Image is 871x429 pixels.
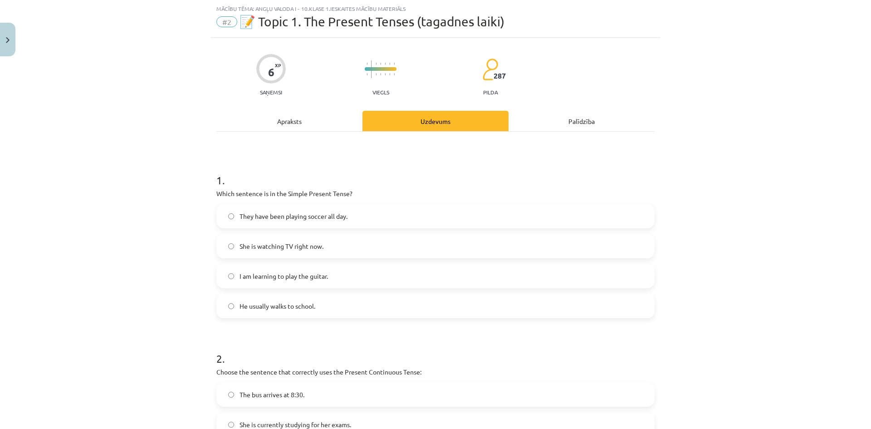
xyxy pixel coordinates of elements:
[494,72,506,80] span: 287
[376,63,377,65] img: icon-short-line-57e1e144782c952c97e751825c79c345078a6d821885a25fce030b3d8c18986b.svg
[228,213,234,219] input: They have been playing soccer all day.
[228,243,234,249] input: She is watching TV right now.
[372,89,389,95] p: Viegls
[275,63,281,68] span: XP
[240,390,304,399] span: The bus arrives at 8:30.
[389,63,390,65] img: icon-short-line-57e1e144782c952c97e751825c79c345078a6d821885a25fce030b3d8c18986b.svg
[367,63,367,65] img: icon-short-line-57e1e144782c952c97e751825c79c345078a6d821885a25fce030b3d8c18986b.svg
[389,73,390,75] img: icon-short-line-57e1e144782c952c97e751825c79c345078a6d821885a25fce030b3d8c18986b.svg
[216,16,237,27] span: #2
[371,60,372,78] img: icon-long-line-d9ea69661e0d244f92f715978eff75569469978d946b2353a9bb055b3ed8787d.svg
[362,111,509,131] div: Uzdevums
[240,301,315,311] span: He usually walks to school.
[268,66,274,79] div: 6
[216,336,655,365] h1: 2 .
[240,242,323,251] span: She is watching TV right now.
[394,63,395,65] img: icon-short-line-57e1e144782c952c97e751825c79c345078a6d821885a25fce030b3d8c18986b.svg
[228,303,234,309] input: He usually walks to school.
[380,73,381,75] img: icon-short-line-57e1e144782c952c97e751825c79c345078a6d821885a25fce030b3d8c18986b.svg
[394,73,395,75] img: icon-short-line-57e1e144782c952c97e751825c79c345078a6d821885a25fce030b3d8c18986b.svg
[6,37,10,43] img: icon-close-lesson-0947bae3869378f0d4975bcd49f059093ad1ed9edebbc8119c70593378902aed.svg
[216,158,655,186] h1: 1 .
[228,273,234,279] input: I am learning to play the guitar.
[376,73,377,75] img: icon-short-line-57e1e144782c952c97e751825c79c345078a6d821885a25fce030b3d8c18986b.svg
[228,392,234,398] input: The bus arrives at 8:30.
[240,271,328,281] span: I am learning to play the guitar.
[240,14,504,29] span: 📝 Topic 1. The Present Tenses (tagadnes laiki)
[380,63,381,65] img: icon-short-line-57e1e144782c952c97e751825c79c345078a6d821885a25fce030b3d8c18986b.svg
[216,111,362,131] div: Apraksts
[509,111,655,131] div: Palīdzība
[216,189,655,198] p: Which sentence is in the Simple Present Tense?
[216,367,655,377] p: Choose the sentence that correctly uses the Present Continuous Tense:
[216,5,655,12] div: Mācību tēma: Angļu valoda i - 10.klase 1.ieskaites mācību materiāls
[256,89,286,95] p: Saņemsi
[482,58,498,81] img: students-c634bb4e5e11cddfef0936a35e636f08e4e9abd3cc4e673bd6f9a4125e45ecb1.svg
[228,422,234,428] input: She is currently studying for her exams.
[367,73,367,75] img: icon-short-line-57e1e144782c952c97e751825c79c345078a6d821885a25fce030b3d8c18986b.svg
[483,89,498,95] p: pilda
[240,212,347,221] span: They have been playing soccer all day.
